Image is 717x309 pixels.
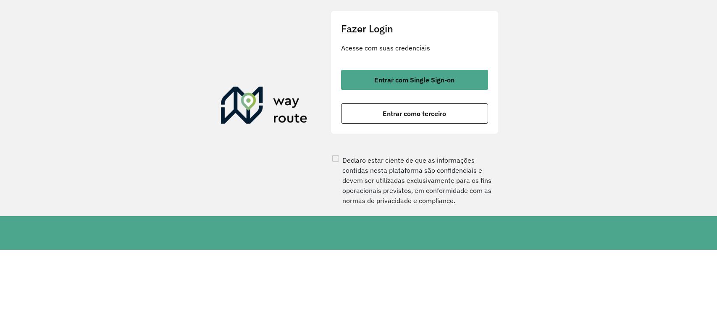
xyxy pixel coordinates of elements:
[341,43,488,53] p: Acesse com suas credenciais
[374,77,454,83] span: Entrar com Single Sign-on
[221,87,307,127] img: Roteirizador AmbevTech
[331,155,499,206] label: Declaro estar ciente de que as informações contidas nesta plataforma são confidenciais e devem se...
[341,103,488,124] button: button
[341,70,488,90] button: button
[383,110,446,117] span: Entrar como terceiro
[341,21,488,36] h2: Fazer Login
